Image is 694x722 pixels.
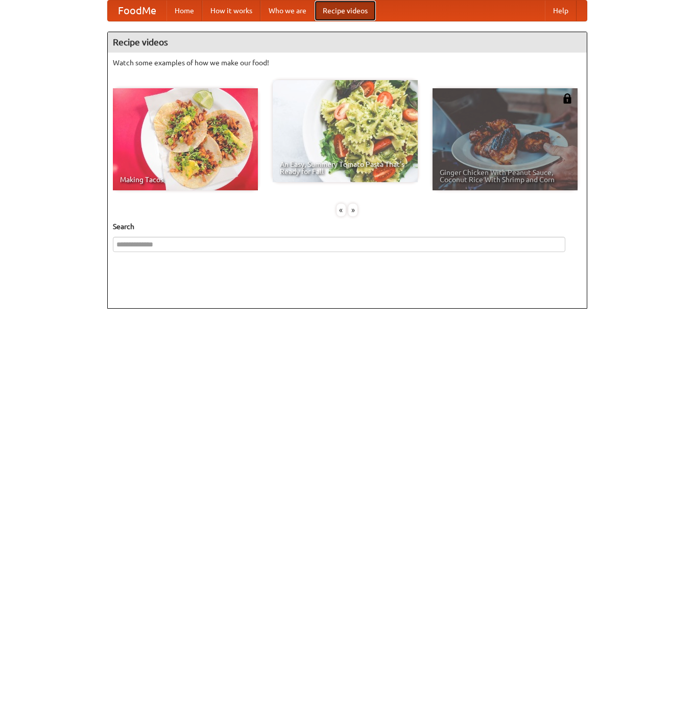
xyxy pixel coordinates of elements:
a: FoodMe [108,1,166,21]
h5: Search [113,221,582,232]
span: An Easy, Summery Tomato Pasta That's Ready for Fall [280,161,411,175]
a: Recipe videos [315,1,376,21]
a: Help [545,1,577,21]
span: Making Tacos [120,176,251,183]
div: « [337,204,346,216]
div: » [348,204,357,216]
a: Home [166,1,202,21]
img: 483408.png [562,93,572,104]
h4: Recipe videos [108,32,587,53]
a: Making Tacos [113,88,258,190]
p: Watch some examples of how we make our food! [113,58,582,68]
a: An Easy, Summery Tomato Pasta That's Ready for Fall [273,80,418,182]
a: Who we are [260,1,315,21]
a: How it works [202,1,260,21]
